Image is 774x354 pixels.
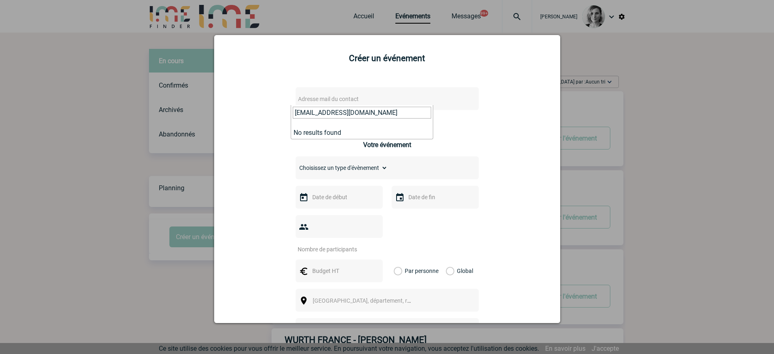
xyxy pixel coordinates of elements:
[313,297,426,304] span: [GEOGRAPHIC_DATA], département, région...
[291,126,433,139] li: No results found
[406,192,463,202] input: Date de fin
[296,244,372,255] input: Nombre de participants
[224,53,550,63] h2: Créer un événement
[298,96,359,102] span: Adresse mail du contact
[394,259,403,282] label: Par personne
[310,266,366,276] input: Budget HT
[446,259,451,282] label: Global
[310,192,366,202] input: Date de début
[363,141,411,149] h3: Votre événement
